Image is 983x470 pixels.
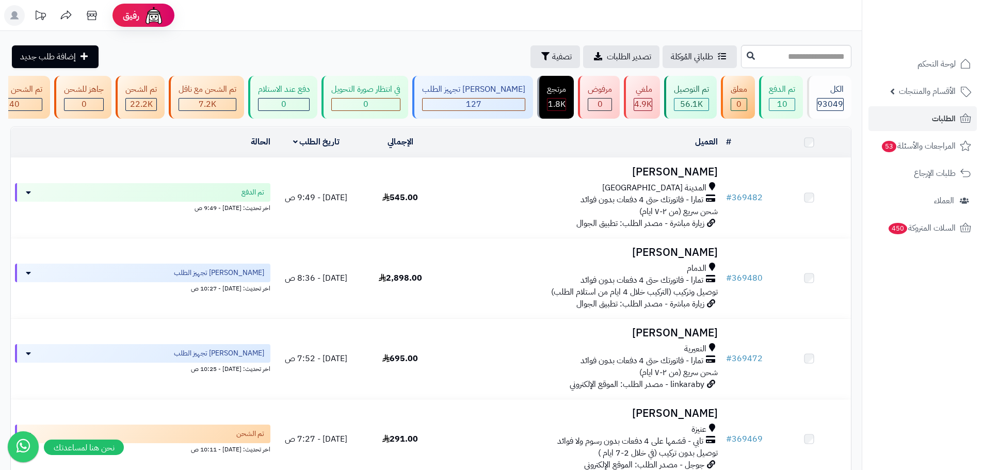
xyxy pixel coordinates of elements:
[914,166,956,181] span: طلبات الإرجاع
[634,98,652,110] span: 4.9K
[285,433,347,445] span: [DATE] - 7:27 ص
[817,98,843,110] span: 93049
[868,106,977,131] a: الطلبات
[691,424,706,435] span: عنيزة
[581,274,703,286] span: تمارا - فاتورتك حتى 4 دفعات بدون فوائد
[281,98,286,110] span: 0
[246,76,319,119] a: دفع عند الاستلام 0
[680,98,703,110] span: 56.1K
[868,161,977,186] a: طلبات الإرجاع
[917,57,956,71] span: لوحة التحكم
[899,84,956,99] span: الأقسام والمنتجات
[674,84,709,95] div: تم التوصيل
[881,139,956,153] span: المراجعات والأسئلة
[726,352,763,365] a: #369472
[130,98,153,110] span: 22.2K
[576,217,704,230] span: زيارة مباشرة - مصدر الطلب: تطبيق الجوال
[695,136,718,148] a: العميل
[888,221,956,235] span: السلات المتروكة
[382,352,418,365] span: 695.00
[199,98,216,110] span: 7.2K
[535,76,576,119] a: مرتجع 1.8K
[82,98,87,110] span: 0
[662,76,719,119] a: تم التوصيل 56.1K
[731,99,747,110] div: 0
[388,136,413,148] a: الإجمالي
[726,136,731,148] a: #
[934,193,954,208] span: العملاء
[114,76,167,119] a: تم الشحن 22.2K
[143,5,164,26] img: ai-face.png
[726,433,763,445] a: #369469
[576,298,704,310] span: زيارة مباشرة - مصدر الطلب: تطبيق الجوال
[410,76,535,119] a: [PERSON_NAME] تجهيز الطلب 127
[259,99,309,110] div: 0
[258,84,310,95] div: دفع عند الاستلام
[557,435,703,447] span: تابي - قسّمها على 4 دفعات بدون رسوم ولا فوائد
[125,84,157,95] div: تم الشحن
[4,98,20,110] span: 340
[868,52,977,76] a: لوحة التحكم
[548,98,566,110] span: 1.8K
[726,191,732,204] span: #
[731,84,747,95] div: معلق
[446,327,718,339] h3: [PERSON_NAME]
[179,84,236,95] div: تم الشحن مع ناقل
[634,84,652,95] div: ملغي
[174,268,264,278] span: [PERSON_NAME] تجهيز الطلب
[588,99,611,110] div: 0
[236,429,264,439] span: تم الشحن
[167,76,246,119] a: تم الشحن مع ناقل 7.2K
[570,378,704,391] span: linkaraby - مصدر الطلب: الموقع الإلكتروني
[446,247,718,258] h3: [PERSON_NAME]
[446,166,718,178] h3: [PERSON_NAME]
[583,45,659,68] a: تصدير الطلبات
[726,191,763,204] a: #369482
[769,84,795,95] div: تم الدفع
[547,99,566,110] div: 1765
[319,76,410,119] a: في انتظار صورة التحويل 0
[285,272,347,284] span: [DATE] - 8:36 ص
[622,76,662,119] a: ملغي 4.9K
[674,99,708,110] div: 56096
[423,99,525,110] div: 127
[726,272,763,284] a: #369480
[15,363,270,374] div: اخر تحديث: [DATE] - 10:25 ص
[285,191,347,204] span: [DATE] - 9:49 ص
[588,84,612,95] div: مرفوض
[868,216,977,240] a: السلات المتروكة450
[174,348,264,359] span: [PERSON_NAME] تجهيز الطلب
[777,98,787,110] span: 10
[932,111,956,126] span: الطلبات
[15,202,270,213] div: اخر تحديث: [DATE] - 9:49 ص
[551,286,718,298] span: توصيل وتركيب (التركيب خلال 4 ايام من استلام الطلب)
[64,84,104,95] div: جاهز للشحن
[671,51,713,63] span: طلباتي المُوكلة
[726,433,732,445] span: #
[757,76,805,119] a: تم الدفع 10
[639,205,718,218] span: شحن سريع (من ٢-٧ ايام)
[126,99,156,110] div: 22192
[663,45,737,68] a: طلباتي المُوكلة
[868,134,977,158] a: المراجعات والأسئلة53
[363,98,368,110] span: 0
[598,98,603,110] span: 0
[65,99,103,110] div: 0
[530,45,580,68] button: تصفية
[726,352,732,365] span: #
[251,136,270,148] a: الحالة
[684,343,706,355] span: النعيرية
[576,76,622,119] a: مرفوض 0
[15,282,270,293] div: اخر تحديث: [DATE] - 10:27 ص
[379,272,422,284] span: 2,898.00
[882,141,896,152] span: 53
[868,188,977,213] a: العملاء
[332,99,400,110] div: 0
[805,76,853,119] a: الكل93049
[602,182,706,194] span: المدينة [GEOGRAPHIC_DATA]
[687,263,706,274] span: الدمام
[446,408,718,419] h3: [PERSON_NAME]
[889,223,907,234] span: 450
[817,84,844,95] div: الكل
[634,99,652,110] div: 4926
